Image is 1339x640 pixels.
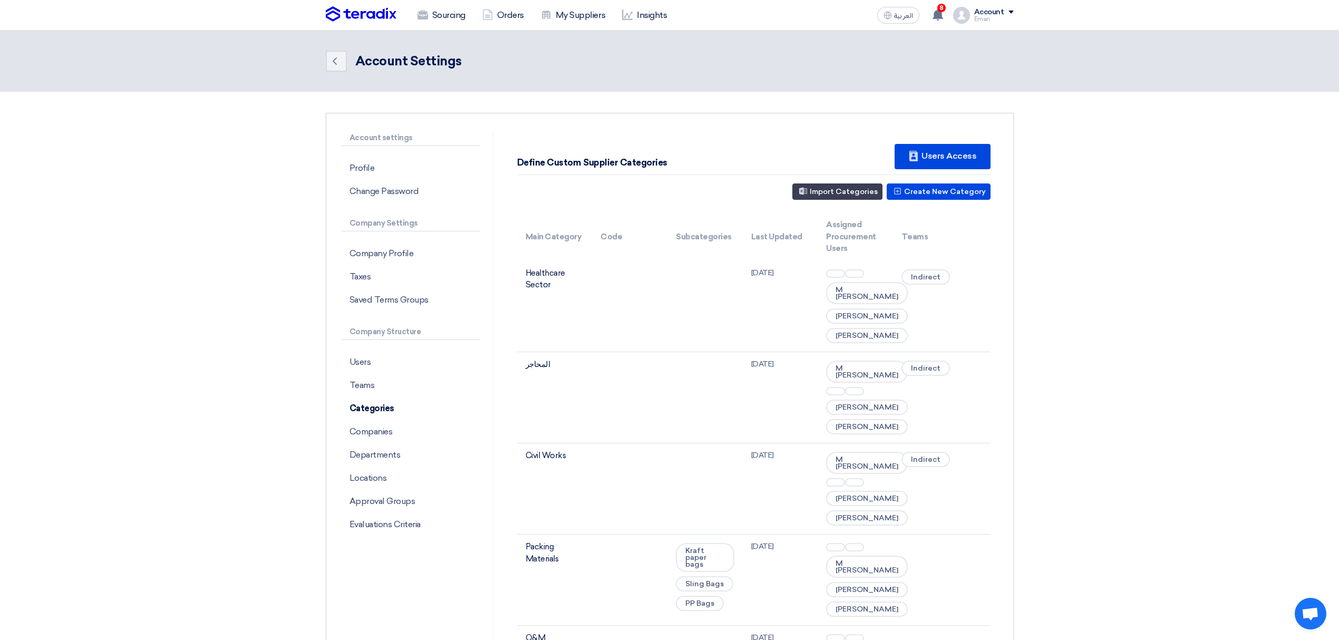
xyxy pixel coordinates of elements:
span: [PERSON_NAME] [826,328,908,343]
span: Sling Bags [676,576,733,591]
p: Account settings [341,130,480,146]
span: [PERSON_NAME] [826,491,908,506]
span: PP Bags [676,596,724,611]
p: Company Settings [341,216,480,231]
p: Teams [341,374,480,397]
button: Import Categories [792,183,882,200]
button: العربية [877,7,919,24]
td: Civil Works [517,443,593,534]
span: Kraft paper bags [676,543,734,572]
span: [PERSON_NAME] [826,582,908,597]
div: Eman [974,16,1014,22]
span: Indirect [901,361,950,376]
span: [PERSON_NAME] [826,419,908,434]
div: Users Access [895,144,990,169]
a: My Suppliers [532,4,614,27]
span: M [PERSON_NAME] [826,282,908,304]
p: Company Profile [341,242,480,265]
span: M [PERSON_NAME] [826,452,908,474]
td: [DATE] [743,443,818,534]
span: [PERSON_NAME] [826,602,908,617]
td: Packing Materials [517,535,593,626]
p: Departments [341,443,480,467]
img: Teradix logo [326,6,396,22]
p: Taxes [341,265,480,288]
span: [PERSON_NAME] [826,510,908,526]
th: Last Updated [743,212,818,261]
span: M [PERSON_NAME] [826,361,908,383]
span: [PERSON_NAME] [826,400,908,415]
th: Code [592,212,667,261]
a: Sourcing [409,4,474,27]
span: العربية [894,12,913,20]
span: Indirect [901,452,950,467]
p: Change Password [341,180,480,203]
span: 8 [937,4,946,12]
p: Companies [341,420,480,443]
td: المحاجر [517,352,593,443]
div: Open chat [1295,598,1326,629]
a: Orders [474,4,532,27]
p: Users [341,351,480,374]
p: Categories [341,397,480,420]
div: Define Custom Supplier Categories [517,156,667,170]
div: Account [974,8,1004,17]
td: Healthcare Sector [517,261,593,352]
div: Account Settings [355,52,462,71]
td: [DATE] [743,261,818,352]
img: profile_test.png [953,7,970,24]
p: Approval Groups [341,490,480,513]
th: Teams [893,212,968,261]
a: Insights [614,4,675,27]
p: Profile [341,157,480,180]
p: Locations [341,467,480,490]
span: M [PERSON_NAME] [826,556,908,578]
th: Assigned Procurement Users [818,212,893,261]
td: [DATE] [743,535,818,626]
th: Main Category [517,212,593,261]
button: Create New Category [887,183,991,200]
span: [PERSON_NAME] [826,308,908,324]
p: Company Structure [341,324,480,340]
span: Indirect [901,269,950,285]
p: Saved Terms Groups [341,288,480,312]
td: [DATE] [743,352,818,443]
p: Evaluations Criteria [341,513,480,536]
th: Subcategories [667,212,743,261]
